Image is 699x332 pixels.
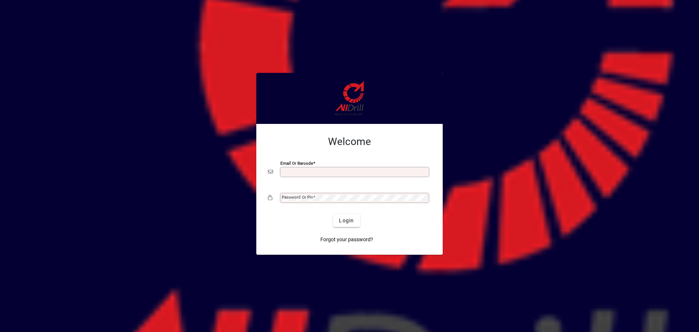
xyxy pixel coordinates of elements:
a: Forgot your password? [317,233,376,246]
mat-label: Password or Pin [282,195,313,200]
button: Login [333,214,360,227]
span: Login [339,217,354,224]
mat-label: Email or Barcode [280,161,313,166]
span: Forgot your password? [320,236,373,243]
h2: Welcome [268,136,431,148]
